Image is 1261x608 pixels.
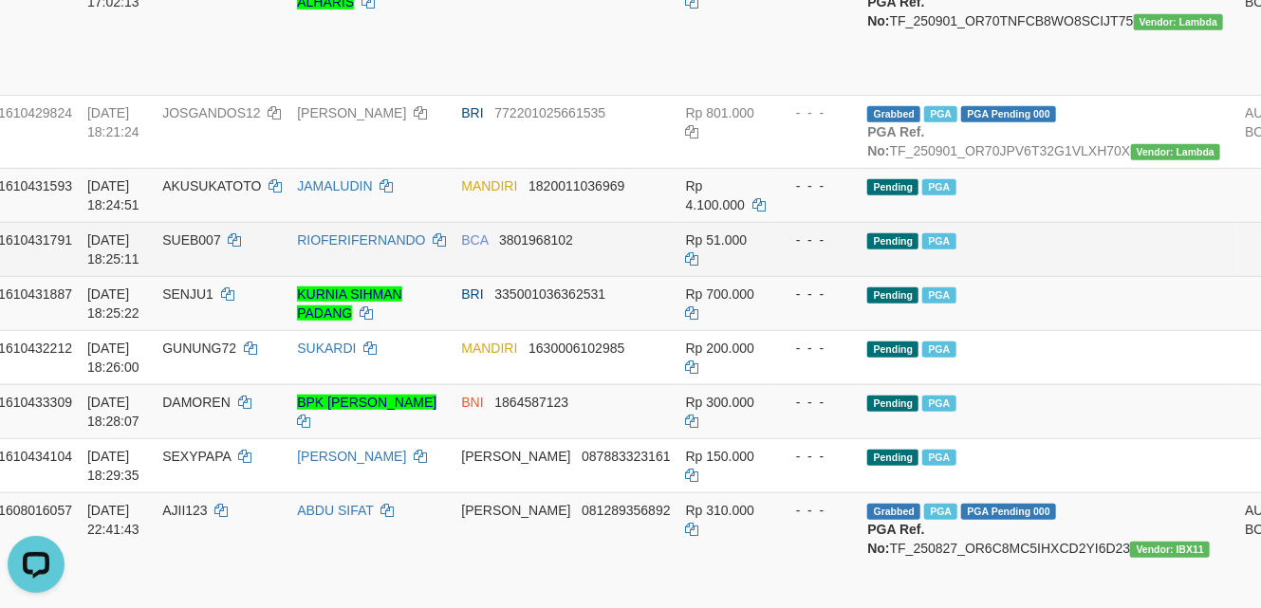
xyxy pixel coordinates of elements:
[922,396,955,412] span: Marked by bylanggota1
[297,503,373,518] a: ABDU SIFAT
[867,341,918,358] span: Pending
[867,287,918,304] span: Pending
[87,503,139,537] span: [DATE] 22:41:43
[686,286,754,302] span: Rp 700.000
[781,447,853,466] div: - - -
[8,8,65,64] button: Open LiveChat chat widget
[922,233,955,249] span: Marked by bylanggota1
[87,232,139,267] span: [DATE] 18:25:11
[87,178,139,212] span: [DATE] 18:24:51
[461,503,570,518] span: [PERSON_NAME]
[686,449,754,464] span: Rp 150.000
[867,106,920,122] span: Grabbed
[922,287,955,304] span: Marked by bylanggota1
[494,286,605,302] span: Copy 335001036362531 to clipboard
[686,232,748,248] span: Rp 51.000
[686,105,754,120] span: Rp 801.000
[781,285,853,304] div: - - -
[922,341,955,358] span: Marked by bylanggota1
[781,501,853,520] div: - - -
[1134,14,1224,30] span: Vendor URL: https://order7.1velocity.biz
[297,178,372,193] a: JAMALUDIN
[162,395,231,410] span: DAMOREN
[867,504,920,520] span: Grabbed
[924,504,957,520] span: Marked by bylanggota2
[87,341,139,375] span: [DATE] 18:26:00
[461,105,483,120] span: BRI
[461,232,488,248] span: BCA
[686,178,745,212] span: Rp 4.100.000
[162,105,260,120] span: JOSGANDOS12
[781,393,853,412] div: - - -
[87,449,139,483] span: [DATE] 18:29:35
[87,286,139,321] span: [DATE] 18:25:22
[781,230,853,249] div: - - -
[686,395,754,410] span: Rp 300.000
[461,395,483,410] span: BNI
[499,232,573,248] span: Copy 3801968102 to clipboard
[867,233,918,249] span: Pending
[781,103,853,122] div: - - -
[297,341,356,356] a: SUKARDI
[461,449,570,464] span: [PERSON_NAME]
[961,504,1056,520] span: PGA Pending
[922,179,955,195] span: Marked by bylanggota1
[924,106,957,122] span: Marked by bylanggota1
[461,178,517,193] span: MANDIRI
[922,450,955,466] span: Marked by bylanggota1
[162,503,207,518] span: AJII123
[297,395,436,410] a: BPK [PERSON_NAME]
[461,341,517,356] span: MANDIRI
[297,449,406,464] a: [PERSON_NAME]
[867,179,918,195] span: Pending
[961,106,1056,122] span: PGA Pending
[867,124,924,158] b: PGA Ref. No:
[529,341,624,356] span: Copy 1630006102985 to clipboard
[162,449,231,464] span: SEXYPAPA
[867,450,918,466] span: Pending
[686,341,754,356] span: Rp 200.000
[1131,144,1221,160] span: Vendor URL: https://order7.1velocity.biz
[860,95,1237,168] td: TF_250901_OR70JPV6T32G1VLXH70X
[582,449,670,464] span: Copy 087883323161 to clipboard
[461,286,483,302] span: BRI
[162,232,220,248] span: SUEB007
[494,105,605,120] span: Copy 772201025661535 to clipboard
[1130,542,1210,558] span: Vendor URL: https://order6.1velocity.biz
[162,341,236,356] span: GUNUNG72
[162,286,213,302] span: SENJU1
[297,232,425,248] a: RIOFERIFERNANDO
[297,286,401,321] a: KURNIA SIHMAN PADANG
[87,105,139,139] span: [DATE] 18:21:24
[867,522,924,556] b: PGA Ref. No:
[87,395,139,429] span: [DATE] 18:28:07
[582,503,670,518] span: Copy 081289356892 to clipboard
[297,105,406,120] a: [PERSON_NAME]
[781,339,853,358] div: - - -
[494,395,568,410] span: Copy 1864587123 to clipboard
[686,503,754,518] span: Rp 310.000
[529,178,624,193] span: Copy 1820011036969 to clipboard
[162,178,261,193] span: AKUSUKATOTO
[867,396,918,412] span: Pending
[781,176,853,195] div: - - -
